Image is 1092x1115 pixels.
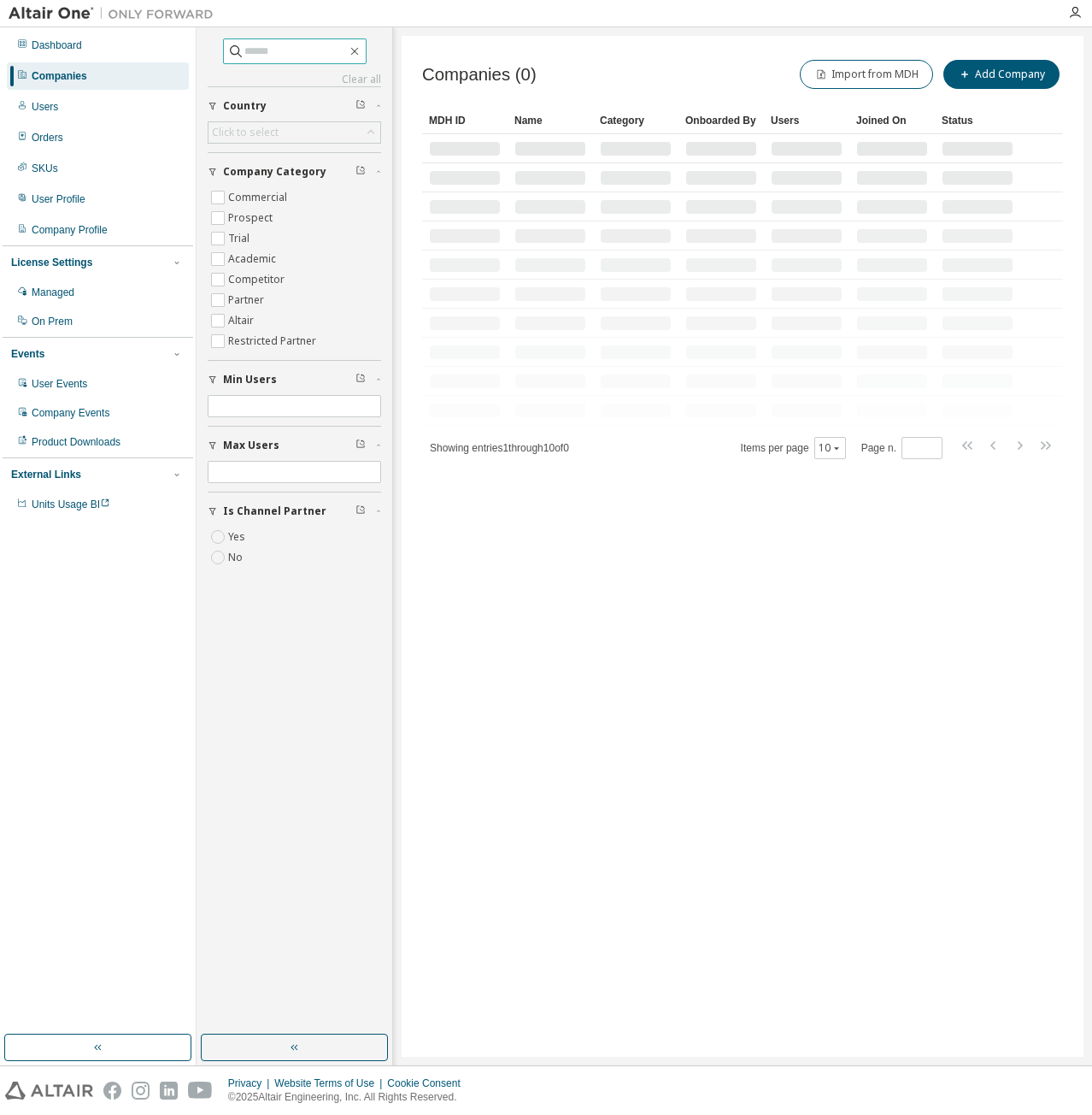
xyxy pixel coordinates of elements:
label: Commercial [228,187,291,208]
span: Clear filter [355,99,366,113]
button: Import from MDH [800,60,933,89]
img: instagram.svg [132,1082,150,1100]
span: Clear filter [355,373,366,386]
div: License Settings [11,256,92,269]
label: Academic [228,249,279,269]
img: Altair One [9,5,222,22]
a: Clear all [208,73,381,86]
button: Add Company [943,60,1060,89]
span: Is Channel Partner [223,504,326,518]
div: External Links [11,468,81,481]
div: Privacy [228,1077,274,1090]
div: User Events [32,377,87,391]
div: On Prem [32,315,73,328]
img: youtube.svg [188,1082,213,1100]
span: Items per page [741,437,846,459]
div: Click to select [212,126,279,139]
div: Status [942,107,1013,134]
div: Company Events [32,406,109,420]
label: Competitor [228,269,288,290]
div: SKUs [32,162,58,175]
span: Country [223,99,267,113]
span: Units Usage BI [32,499,110,510]
span: Max Users [223,439,279,452]
span: Companies (0) [422,65,537,85]
div: Website Terms of Use [274,1077,387,1090]
span: Clear filter [355,504,366,518]
div: Click to select [208,122,380,143]
span: Min Users [223,373,277,386]
div: Product Downloads [32,435,120,449]
span: Showing entries 1 through 10 of 0 [430,442,569,454]
button: Max Users [208,427,381,464]
p: © 2025 Altair Engineering, Inc. All Rights Reserved. [228,1090,471,1105]
label: Trial [228,228,253,249]
span: Company Category [223,165,326,179]
div: Users [32,100,58,114]
div: Companies [32,69,87,83]
label: Altair [228,310,257,331]
div: Company Profile [32,223,108,237]
div: Users [771,107,842,134]
div: Managed [32,286,74,299]
img: facebook.svg [103,1082,121,1100]
div: User Profile [32,192,85,206]
div: Cookie Consent [387,1077,470,1090]
img: altair_logo.svg [5,1082,93,1100]
div: Orders [32,131,63,145]
div: Name [514,107,586,134]
label: Yes [228,527,249,547]
div: Category [600,107,672,134]
button: Min Users [208,361,381,398]
div: Dashboard [32,38,82,52]
img: linkedin.svg [160,1082,178,1100]
label: Prospect [228,208,276,228]
label: No [228,547,246,568]
div: Events [11,347,44,361]
div: Joined On [856,107,928,134]
span: Clear filter [355,165,366,179]
button: Country [208,87,381,125]
button: 10 [819,441,842,455]
label: Restricted Partner [228,331,320,351]
span: Page n. [861,437,942,459]
label: Partner [228,290,267,310]
div: MDH ID [429,107,501,134]
button: Is Channel Partner [208,493,381,530]
span: Clear filter [355,439,366,452]
div: Onboarded By [685,107,757,134]
button: Company Category [208,153,381,191]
